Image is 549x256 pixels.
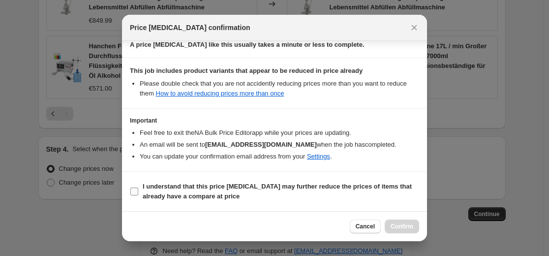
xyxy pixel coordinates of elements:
button: Close [407,21,421,34]
button: Cancel [350,220,381,233]
b: This job includes product variants that appear to be reduced in price already [130,67,363,74]
b: I understand that this price [MEDICAL_DATA] may further reduce the prices of items that already h... [143,183,412,200]
span: Price [MEDICAL_DATA] confirmation [130,23,250,32]
a: Settings [307,153,330,160]
a: How to avoid reducing prices more than once [156,90,284,97]
li: You can update your confirmation email address from your . [140,152,419,161]
li: An email will be sent to when the job has completed . [140,140,419,150]
b: [EMAIL_ADDRESS][DOMAIN_NAME] [205,141,317,148]
span: Cancel [356,223,375,230]
b: A price [MEDICAL_DATA] like this usually takes a minute or less to complete. [130,41,365,48]
li: Please double check that you are not accidently reducing prices more than you want to reduce them [140,79,419,98]
li: Feel free to exit the NA Bulk Price Editor app while your prices are updating. [140,128,419,138]
h3: Important [130,117,419,125]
